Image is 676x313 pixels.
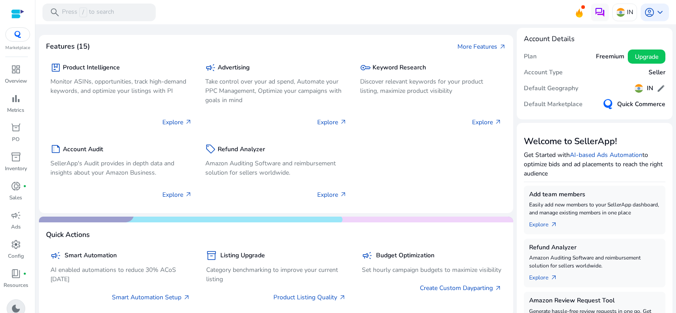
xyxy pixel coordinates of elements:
[5,77,27,85] p: Overview
[550,221,557,228] span: arrow_outward
[373,64,426,72] h5: Keyword Research
[11,223,21,231] p: Ads
[8,252,24,260] p: Config
[362,265,502,275] p: Set hourly campaign budgets to maximize visibility
[162,118,192,127] p: Explore
[62,8,114,17] p: Press to search
[529,297,660,305] h5: Amazon Review Request Tool
[628,50,665,64] button: Upgrade
[627,4,633,20] p: IN
[11,268,21,279] span: book_4
[162,190,192,199] p: Explore
[472,118,502,127] p: Explore
[317,190,347,199] p: Explore
[5,164,27,172] p: Inventory
[524,85,578,92] h5: Default Geography
[11,210,21,221] span: campaign
[317,118,347,127] p: Explore
[50,265,190,284] p: AI enabled automations to reduce 30% ACoS [DATE]
[205,159,347,177] p: Amazon Auditing Software and reimbursement solution for sellers worldwide.
[63,64,120,72] h5: Product Intelligence
[63,146,103,153] h5: Account Audit
[529,201,660,217] p: Easily add new members to your SellerApp dashboard, and manage existing members in one place
[495,118,502,126] span: arrow_outward
[218,146,265,153] h5: Refund Analyzer
[376,252,434,260] h5: Budget Optimization
[617,101,665,108] h5: Quick Commerce
[524,101,583,108] h5: Default Marketplace
[655,7,665,18] span: keyboard_arrow_down
[273,293,346,302] a: Product Listing Quality
[185,118,192,126] span: arrow_outward
[360,62,371,73] span: key
[10,31,26,38] img: QC-logo.svg
[550,274,557,281] span: arrow_outward
[46,231,90,239] h4: Quick Actions
[50,159,192,177] p: SellerApp's Audit provides in depth data and insights about your Amazon Business.
[11,181,21,191] span: donut_small
[50,7,60,18] span: search
[183,294,190,301] span: arrow_outward
[529,254,660,270] p: Amazon Auditing Software and reimbursement solution for sellers worldwide.
[23,184,27,188] span: fiber_manual_record
[12,135,19,143] p: PO
[11,122,21,133] span: orders
[7,106,24,114] p: Metrics
[360,77,502,95] p: Discover relevant keywords for your product listing, maximize product visibility
[340,191,347,198] span: arrow_outward
[205,77,347,105] p: Take control over your ad spend, Automate your PPC Management, Optimize your campaigns with goals...
[570,151,642,159] a: AI-based Ads Automation
[340,118,347,126] span: arrow_outward
[11,152,21,162] span: inventory_2
[420,283,502,293] a: Create Custom Dayparting
[457,42,506,51] a: More Featuresarrow_outward
[50,77,192,95] p: Monitor ASINs, opportunities, track high-demand keywords, and optimize your listings with PI
[65,252,117,260] h5: Smart Automation
[218,64,250,72] h5: Advertising
[11,93,21,104] span: bar_chart
[11,239,21,250] span: settings
[495,285,502,292] span: arrow_outward
[529,191,660,198] h5: Add team members
[11,64,21,75] span: dashboard
[647,85,653,92] h5: IN
[23,272,27,275] span: fiber_manual_record
[79,8,87,17] span: /
[5,45,30,51] p: Marketplace
[4,281,28,289] p: Resources
[205,144,216,154] span: sell
[339,294,346,301] span: arrow_outward
[499,43,506,50] span: arrow_outward
[616,8,625,17] img: in.svg
[635,52,658,61] span: Upgrade
[112,293,190,302] a: Smart Automation Setup
[524,53,537,61] h5: Plan
[46,42,90,51] h4: Features (15)
[206,265,346,284] p: Category benchmarking to improve your current listing
[529,270,565,282] a: Explorearrow_outward
[524,35,665,43] h4: Account Details
[205,62,216,73] span: campaign
[657,84,665,93] span: edit
[50,144,61,154] span: summarize
[524,69,563,76] h5: Account Type
[524,150,665,178] p: Get Started with to optimize bids and ad placements to reach the right audience
[220,252,265,260] h5: Listing Upgrade
[529,217,565,229] a: Explorearrow_outward
[644,7,655,18] span: account_circle
[596,53,624,61] h5: Freemium
[50,62,61,73] span: package
[603,99,614,110] img: QC-logo.svg
[649,69,665,76] h5: Seller
[634,84,643,93] img: in.svg
[50,250,61,261] span: campaign
[185,191,192,198] span: arrow_outward
[206,250,217,261] span: inventory_2
[362,250,373,261] span: campaign
[529,244,660,252] h5: Refund Analyzer
[9,194,22,202] p: Sales
[524,136,665,147] h3: Welcome to SellerApp!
